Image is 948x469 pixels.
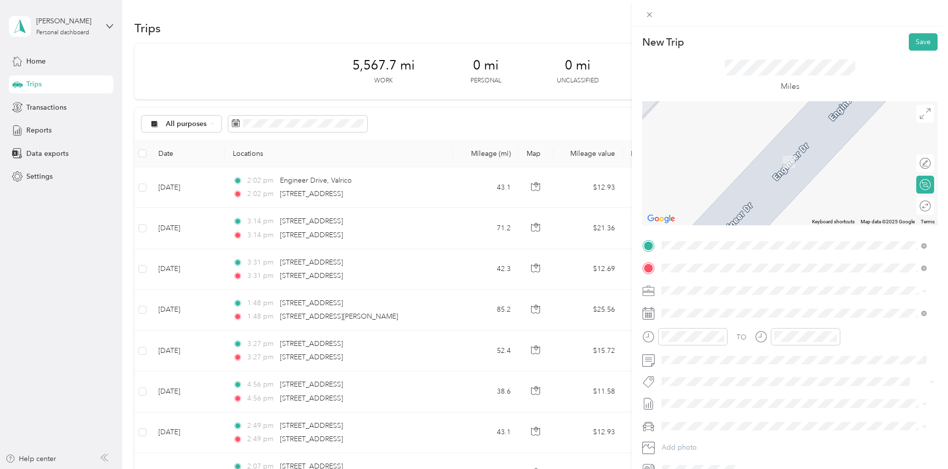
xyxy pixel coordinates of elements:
[645,212,677,225] a: Open this area in Google Maps (opens a new window)
[781,80,800,93] p: Miles
[812,218,855,225] button: Keyboard shortcuts
[642,35,684,49] p: New Trip
[909,33,938,51] button: Save
[892,413,948,469] iframe: Everlance-gr Chat Button Frame
[861,219,915,224] span: Map data ©2025 Google
[645,212,677,225] img: Google
[658,441,938,455] button: Add photo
